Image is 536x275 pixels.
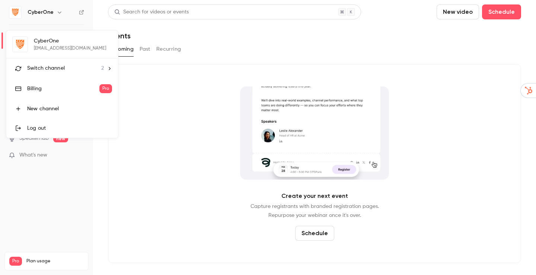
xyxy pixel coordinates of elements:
[99,84,112,93] span: Pro
[27,85,99,92] div: Billing
[27,124,112,132] div: Log out
[101,64,104,72] span: 2
[27,64,65,72] span: Switch channel
[27,105,112,113] div: New channel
